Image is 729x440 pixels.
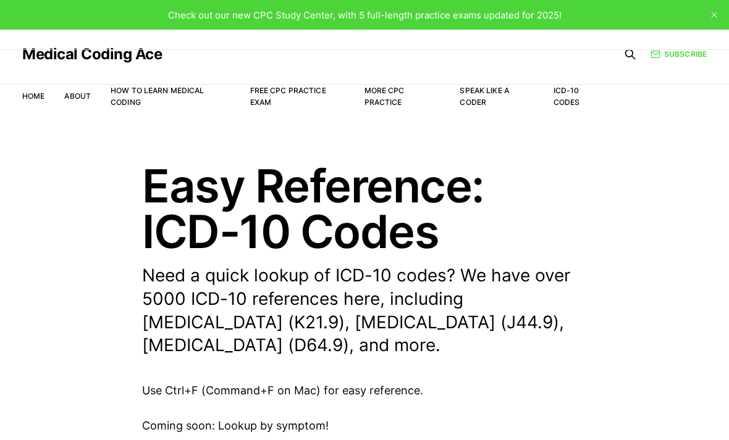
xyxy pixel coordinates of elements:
a: Free CPC Practice Exam [250,86,326,107]
a: About [64,91,91,101]
p: Use Ctrl+F (Command+F on Mac) for easy reference. [142,382,587,400]
a: Home [22,91,44,101]
h1: Easy Reference: ICD-10 Codes [142,163,587,254]
a: ICD-10 Codes [554,86,580,107]
p: Need a quick lookup of ICD-10 codes? We have over 5000 ICD-10 references here, including [MEDICAL... [142,264,587,357]
a: Speak Like a Coder [460,86,508,107]
a: More CPC Practice [364,86,405,107]
button: close [704,5,724,25]
a: Medical Coding Ace [22,47,162,62]
span: Check out our new CPC Study Center, with 5 full-length practice exams updated for 2025! [168,9,562,21]
a: Subscribe [651,48,707,60]
a: How to Learn Medical Coding [111,86,204,107]
p: Coming soon: Lookup by symptom! [142,417,587,435]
